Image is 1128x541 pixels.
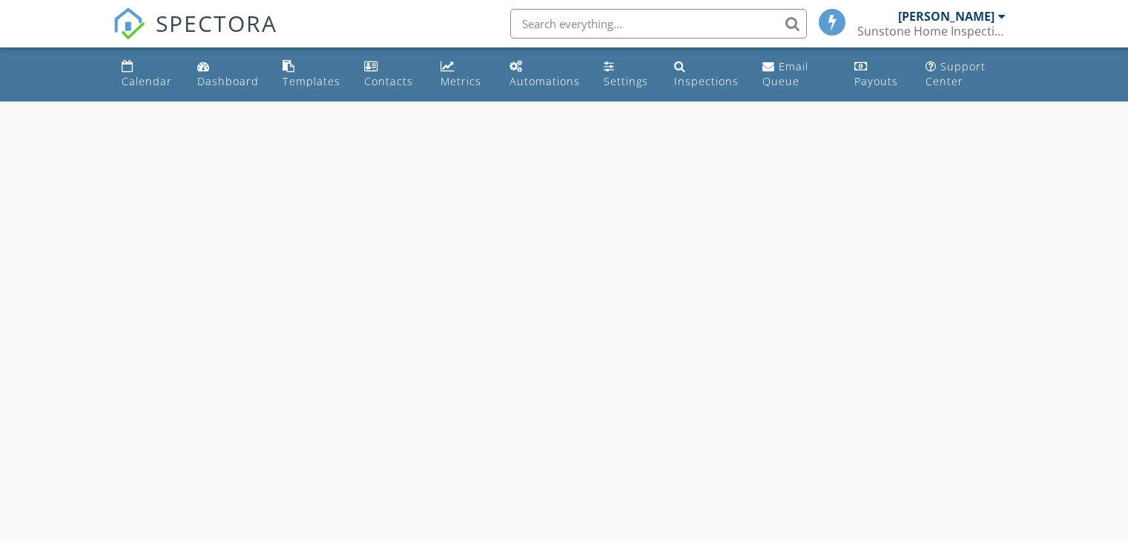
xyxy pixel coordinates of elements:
[926,59,986,88] div: Support Center
[113,20,277,51] a: SPECTORA
[364,74,413,88] div: Contacts
[358,53,422,96] a: Contacts
[509,74,580,88] div: Automations
[756,53,837,96] a: Email Queue
[674,74,739,88] div: Inspections
[598,53,656,96] a: Settings
[435,53,492,96] a: Metrics
[668,53,745,96] a: Inspections
[113,7,145,40] img: The Best Home Inspection Software - Spectora
[510,9,807,39] input: Search everything...
[441,74,481,88] div: Metrics
[504,53,586,96] a: Automations (Basic)
[604,74,648,88] div: Settings
[277,53,347,96] a: Templates
[920,53,1012,96] a: Support Center
[898,9,995,24] div: [PERSON_NAME]
[283,74,340,88] div: Templates
[857,24,1006,39] div: Sunstone Home Inspection LLC
[122,74,172,88] div: Calendar
[197,74,259,88] div: Dashboard
[762,59,808,88] div: Email Queue
[191,53,265,96] a: Dashboard
[156,7,277,39] span: SPECTORA
[848,53,908,96] a: Payouts
[116,53,179,96] a: Calendar
[854,74,898,88] div: Payouts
